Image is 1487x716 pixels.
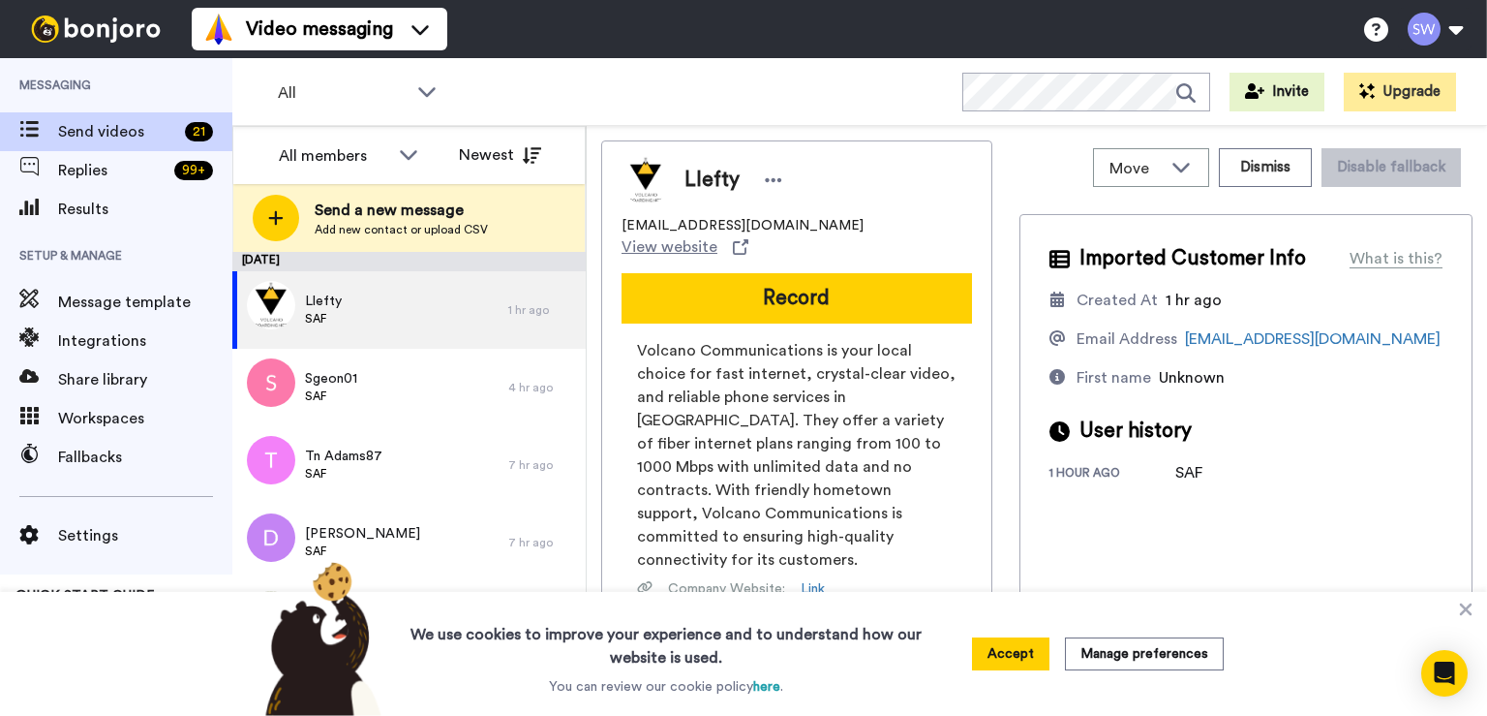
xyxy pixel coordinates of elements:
[305,369,357,389] span: Sgeon01
[246,16,393,43] span: Video messaging
[1077,289,1158,312] div: Created At
[279,144,389,168] div: All members
[1065,638,1224,670] button: Manage preferences
[622,216,864,235] span: [EMAIL_ADDRESS][DOMAIN_NAME]
[58,329,232,353] span: Integrations
[1175,461,1272,484] div: SAF
[305,447,382,466] span: Tn Adams87
[203,14,234,45] img: vm-color.svg
[305,292,342,311] span: Llefty
[444,136,556,174] button: Newest
[1350,247,1442,270] div: What is this?
[684,166,740,195] span: Llefty
[391,611,941,669] h3: We use cookies to improve your experience and to understand how our website is used.
[58,524,232,547] span: Settings
[58,291,232,314] span: Message template
[622,273,972,324] button: Record
[1079,417,1192,446] span: User history
[753,680,780,694] a: here
[58,159,167,182] span: Replies
[622,235,717,259] span: View website
[15,589,155,603] span: QUICK START GUIDE
[305,466,382,482] span: SAF
[1344,73,1456,111] button: Upgrade
[23,16,168,43] img: bj-logo-header-white.svg
[58,368,232,391] span: Share library
[58,120,177,143] span: Send videos
[247,281,295,329] img: d24798b3-175b-4d1e-ba07-c61e445e9a3f.png
[58,407,232,430] span: Workspaces
[174,161,213,180] div: 99 +
[305,544,420,559] span: SAF
[248,561,391,716] img: bear-with-cookie.png
[305,311,342,327] span: SAF
[315,199,488,222] span: Send a new message
[622,156,670,204] img: Profile Image
[1079,244,1306,273] span: Imported Customer Info
[1219,148,1312,187] button: Dismiss
[185,122,213,141] div: 21
[305,524,420,544] span: [PERSON_NAME]
[972,638,1049,670] button: Accept
[1109,157,1162,180] span: Move
[508,535,576,550] div: 7 hr ago
[622,235,748,259] a: View website
[58,198,232,221] span: Results
[1229,73,1324,111] button: Invite
[1421,650,1468,697] div: Open Intercom Messenger
[305,389,357,404] span: SAF
[247,514,295,562] img: d.png
[247,358,295,407] img: s.png
[508,457,576,473] div: 7 hr ago
[1049,465,1175,484] div: 1 hour ago
[1077,366,1151,389] div: First name
[315,222,488,237] span: Add new contact or upload CSV
[1185,331,1441,347] a: [EMAIL_ADDRESS][DOMAIN_NAME]
[801,579,825,599] a: Link
[508,380,576,395] div: 4 hr ago
[508,302,576,318] div: 1 hr ago
[232,252,586,271] div: [DATE]
[1159,370,1225,386] span: Unknown
[549,677,783,697] p: You can review our cookie policy .
[247,436,295,484] img: t.png
[278,81,408,105] span: All
[58,446,232,469] span: Fallbacks
[637,339,956,572] span: Volcano Communications is your local choice for fast internet, crystal-clear video, and reliable ...
[668,579,785,599] span: Company Website :
[1166,293,1222,308] span: 1 hr ago
[1077,327,1177,351] div: Email Address
[1321,148,1461,187] button: Disable fallback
